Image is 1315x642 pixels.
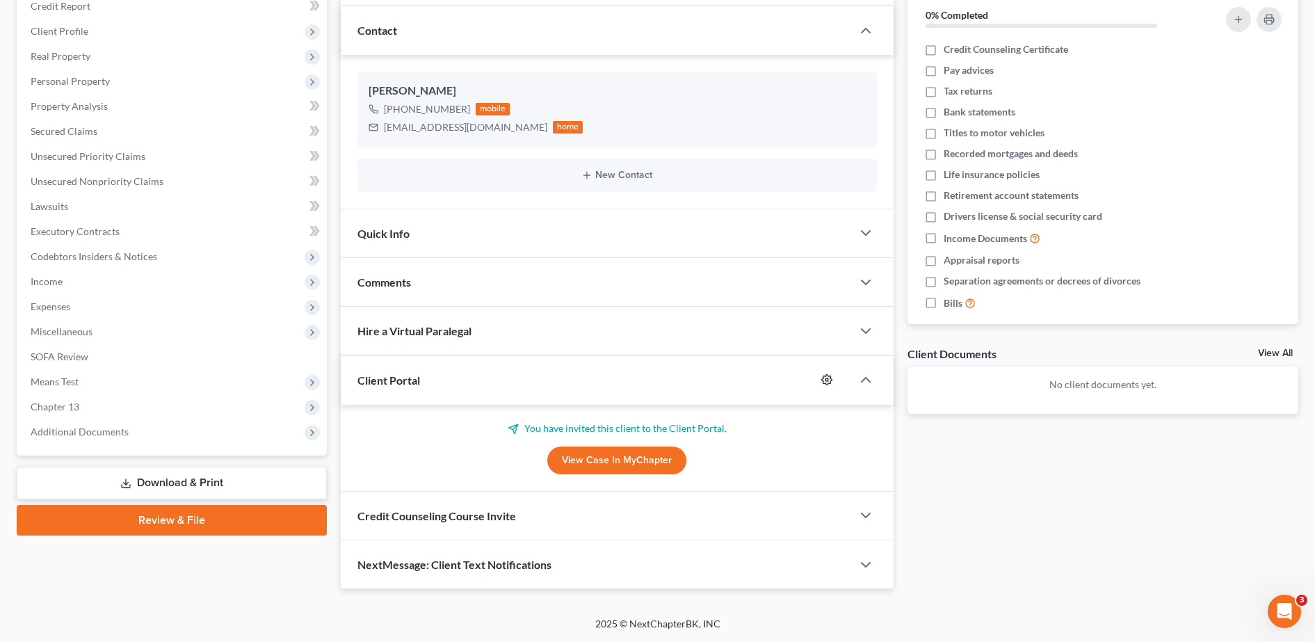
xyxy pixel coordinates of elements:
span: Means Test [31,376,79,387]
a: Secured Claims [19,119,327,144]
div: Client Documents [907,346,997,361]
span: Income Documents [944,232,1027,246]
div: 2025 © NextChapterBK, INC [261,617,1054,642]
span: Miscellaneous [31,326,92,337]
span: Real Property [31,50,90,62]
span: Bills [944,296,962,310]
span: Unsecured Priority Claims [31,150,145,162]
span: Expenses [31,300,70,312]
span: Client Portal [357,374,420,387]
span: Credit Counseling Course Invite [357,509,516,522]
a: Executory Contracts [19,219,327,244]
a: Unsecured Nonpriority Claims [19,169,327,194]
span: Life insurance policies [944,168,1040,182]
span: Tax returns [944,84,992,98]
span: Contact [357,24,397,37]
a: Review & File [17,505,327,536]
span: Executory Contracts [31,225,120,237]
div: [EMAIL_ADDRESS][DOMAIN_NAME] [384,120,547,134]
div: home [553,121,583,134]
a: Download & Print [17,467,327,499]
span: Credit Counseling Certificate [944,42,1068,56]
span: Bank statements [944,105,1015,119]
span: 3 [1296,595,1307,606]
span: Pay advices [944,63,994,77]
span: SOFA Review [31,351,88,362]
button: New Contact [369,170,866,181]
span: Separation agreements or decrees of divorces [944,274,1140,288]
a: View All [1258,348,1293,358]
span: NextMessage: Client Text Notifications [357,558,551,571]
span: Quick Info [357,227,410,240]
a: View Case in MyChapter [547,447,686,474]
strong: 0% Completed [926,9,988,21]
p: No client documents yet. [919,378,1287,392]
span: Appraisal reports [944,253,1019,267]
span: Property Analysis [31,100,108,112]
span: Client Profile [31,25,88,37]
span: Secured Claims [31,125,97,137]
span: Income [31,275,63,287]
span: Comments [357,275,411,289]
span: Chapter 13 [31,401,79,412]
span: Additional Documents [31,426,129,438]
span: Unsecured Nonpriority Claims [31,175,163,187]
div: mobile [476,103,510,115]
a: Lawsuits [19,194,327,219]
a: Unsecured Priority Claims [19,144,327,169]
span: Titles to motor vehicles [944,126,1044,140]
div: [PHONE_NUMBER] [384,102,470,116]
p: You have invited this client to the Client Portal. [357,422,877,435]
span: Hire a Virtual Paralegal [357,324,471,337]
span: Recorded mortgages and deeds [944,147,1078,161]
span: Retirement account statements [944,188,1079,202]
a: SOFA Review [19,344,327,369]
span: Lawsuits [31,200,68,212]
div: [PERSON_NAME] [369,83,866,99]
iframe: Intercom live chat [1268,595,1301,628]
span: Personal Property [31,75,110,87]
span: Codebtors Insiders & Notices [31,250,157,262]
span: Drivers license & social security card [944,209,1102,223]
a: Property Analysis [19,94,327,119]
